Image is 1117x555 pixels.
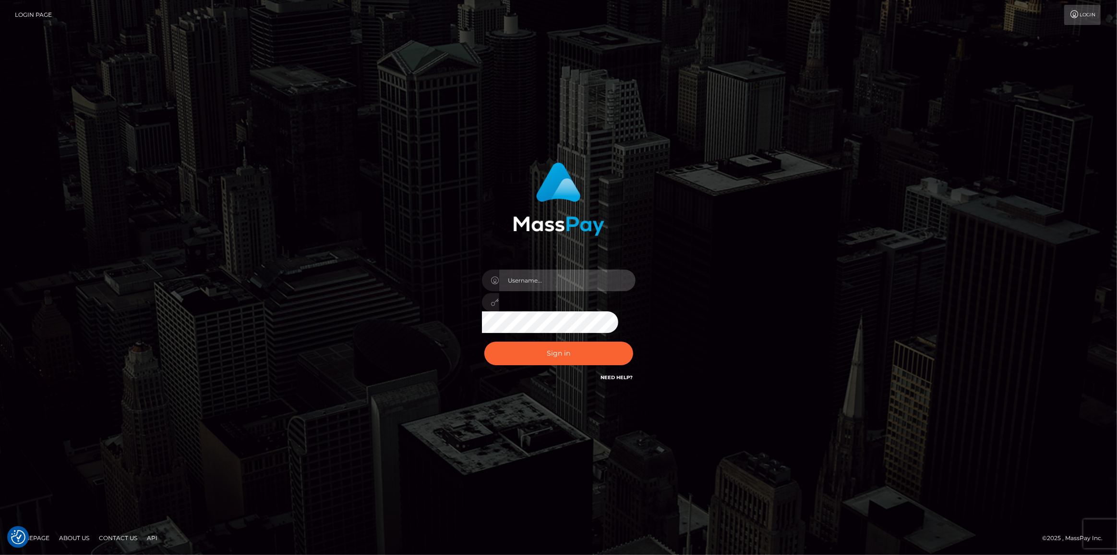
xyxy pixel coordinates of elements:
a: Contact Us [95,530,141,545]
a: About Us [55,530,93,545]
a: Need Help? [601,374,633,381]
a: API [143,530,161,545]
input: Username... [499,270,636,291]
a: Login Page [15,5,52,25]
img: Revisit consent button [11,530,25,544]
div: © 2025 , MassPay Inc. [1042,533,1110,543]
button: Consent Preferences [11,530,25,544]
a: Homepage [11,530,53,545]
a: Login [1064,5,1101,25]
img: MassPay Login [513,162,604,236]
button: Sign in [484,342,633,365]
